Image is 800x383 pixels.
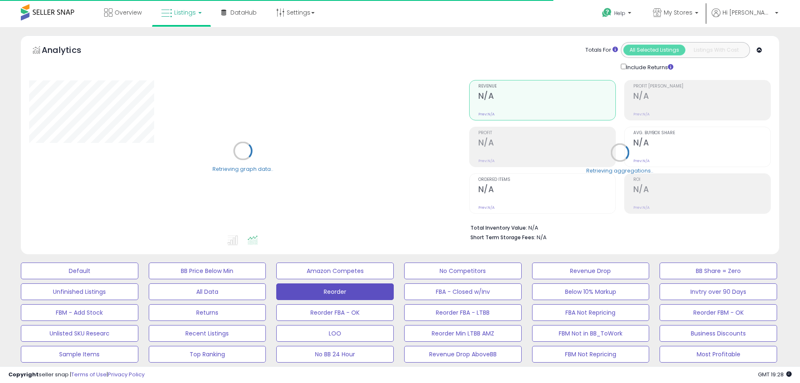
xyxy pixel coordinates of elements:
button: Business Discounts [660,325,777,342]
button: Revenue Drop AboveBB [404,346,522,363]
div: Retrieving graph data.. [212,165,273,173]
button: All Data [149,283,266,300]
h5: Analytics [42,44,97,58]
button: All Selected Listings [623,45,685,55]
button: Reorder FBM - OK [660,304,777,321]
button: Sample Items [21,346,138,363]
button: FBM Not Repricing [532,346,650,363]
button: Revenue Drop [532,263,650,279]
button: FBA - Closed w/Inv [404,283,522,300]
button: Invtry over 90 Days [660,283,777,300]
button: Below 10% Markup [532,283,650,300]
button: FBM Not in BB_ToWork [532,325,650,342]
span: Help [614,10,625,17]
button: Default [21,263,138,279]
button: No Competitors [404,263,522,279]
button: Reorder FBA - LTBB [404,304,522,321]
div: Include Returns [615,62,683,72]
span: DataHub [230,8,257,17]
button: Most Profitable [660,346,777,363]
span: Listings [174,8,196,17]
span: My Stores [664,8,692,17]
button: Top Ranking [149,346,266,363]
div: seller snap | | [8,371,145,379]
button: Unfinished Listings [21,283,138,300]
button: LOO [276,325,394,342]
strong: Copyright [8,370,39,378]
button: FBM - Add Stock [21,304,138,321]
button: BB Price Below Min [149,263,266,279]
button: Returns [149,304,266,321]
a: Terms of Use [71,370,107,378]
button: No BB 24 Hour [276,346,394,363]
button: Recent Listings [149,325,266,342]
button: Reorder FBA - OK [276,304,394,321]
button: Reorder Min LTBB AMZ [404,325,522,342]
a: Hi [PERSON_NAME] [712,8,778,27]
span: 2025-09-8 19:28 GMT [758,370,792,378]
a: Privacy Policy [108,370,145,378]
span: Hi [PERSON_NAME] [722,8,772,17]
button: BB Share = Zero [660,263,777,279]
button: FBA Not Repricing [532,304,650,321]
span: Overview [115,8,142,17]
button: Reorder [276,283,394,300]
div: Retrieving aggregations.. [586,167,653,174]
div: Totals For [585,46,618,54]
button: Listings With Cost [685,45,747,55]
button: Unlisted SKU Researc [21,325,138,342]
i: Get Help [602,8,612,18]
button: Amazon Competes [276,263,394,279]
a: Help [595,1,640,27]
